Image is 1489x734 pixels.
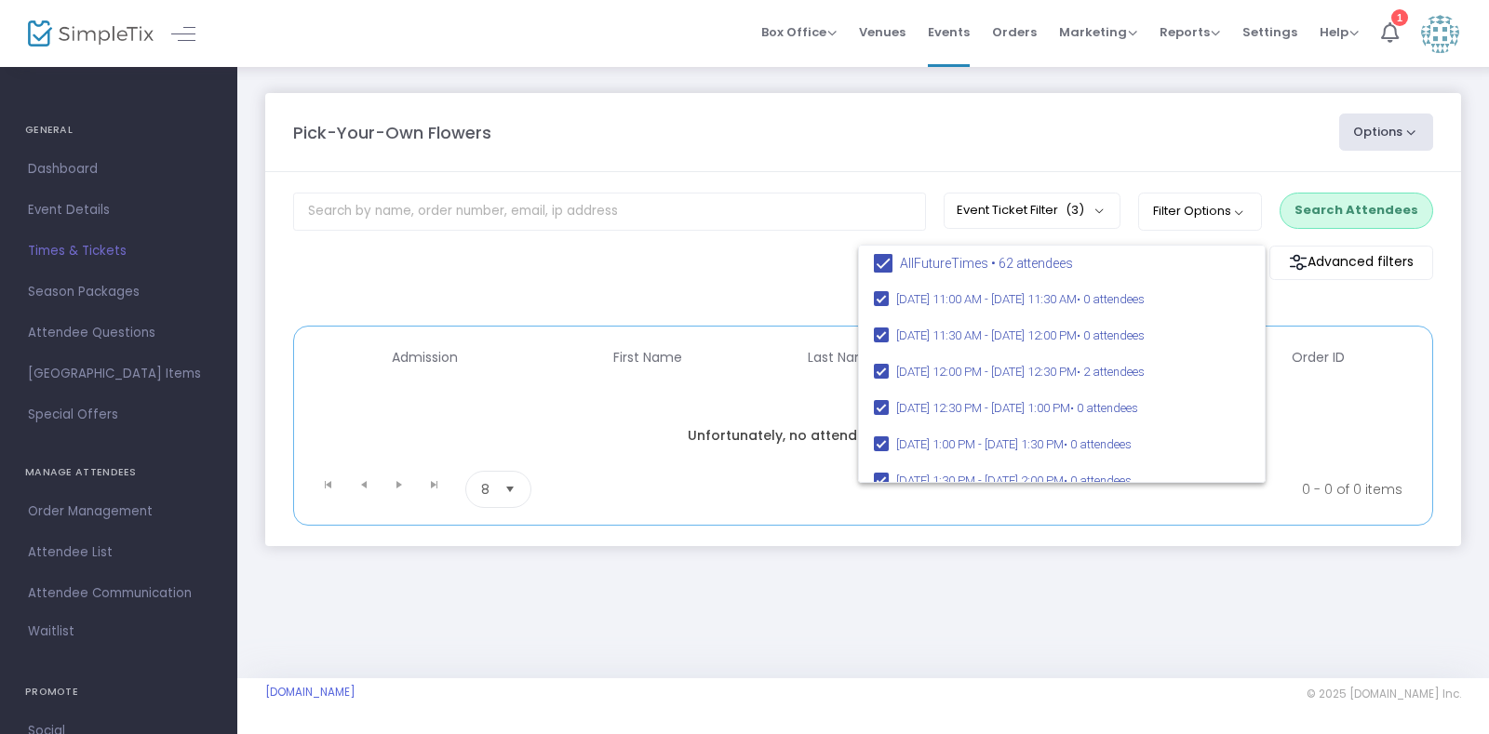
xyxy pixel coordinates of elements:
[1077,365,1145,379] span: • 2 attendees
[1077,328,1145,342] span: • 0 attendees
[900,252,1073,274] span: All Future Times • 62 attendees
[1070,401,1138,415] span: • 0 attendees
[1064,437,1132,451] span: • 0 attendees
[1077,292,1145,306] span: • 0 attendees
[896,426,1249,462] span: [DATE] 1:00 PM - [DATE] 1:30 PM
[896,317,1249,354] span: [DATE] 11:30 AM - [DATE] 12:00 PM
[896,462,1249,499] span: [DATE] 1:30 PM - [DATE] 2:00 PM
[1064,474,1132,487] span: • 0 attendees
[896,390,1249,426] span: [DATE] 12:30 PM - [DATE] 1:00 PM
[896,281,1249,317] span: [DATE] 11:00 AM - [DATE] 11:30 AM
[896,354,1249,390] span: [DATE] 12:00 PM - [DATE] 12:30 PM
